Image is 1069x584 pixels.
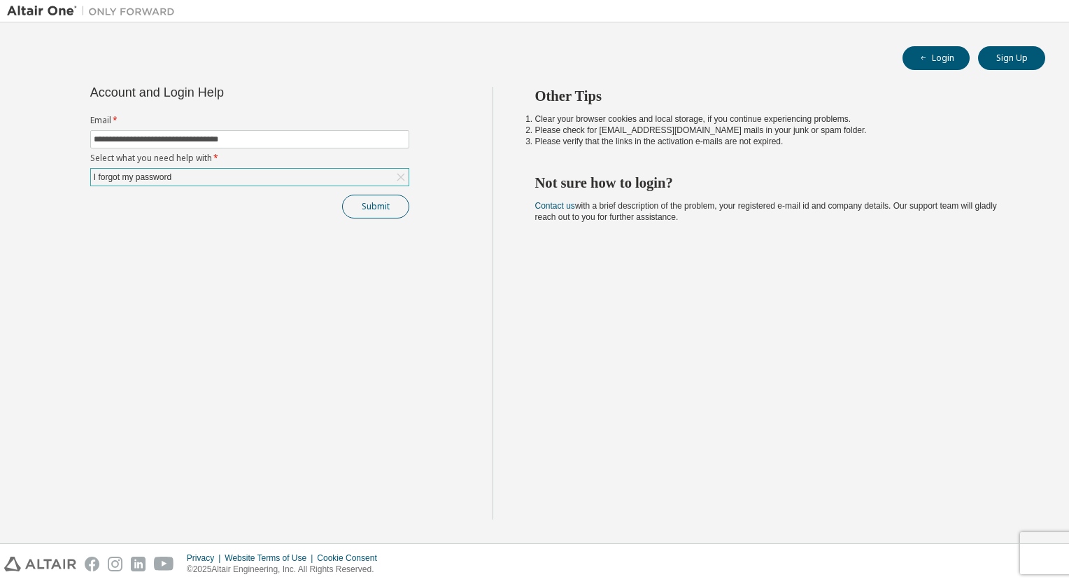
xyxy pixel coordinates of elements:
div: Cookie Consent [317,552,385,564]
li: Clear your browser cookies and local storage, if you continue experiencing problems. [535,113,1021,125]
p: © 2025 Altair Engineering, Inc. All Rights Reserved. [187,564,385,576]
button: Login [902,46,970,70]
img: facebook.svg [85,557,99,571]
img: youtube.svg [154,557,174,571]
h2: Other Tips [535,87,1021,105]
li: Please check for [EMAIL_ADDRESS][DOMAIN_NAME] mails in your junk or spam folder. [535,125,1021,136]
li: Please verify that the links in the activation e-mails are not expired. [535,136,1021,147]
img: altair_logo.svg [4,557,76,571]
div: I forgot my password [92,169,174,185]
img: linkedin.svg [131,557,146,571]
span: with a brief description of the problem, your registered e-mail id and company details. Our suppo... [535,201,997,222]
div: Website Terms of Use [225,552,317,564]
h2: Not sure how to login? [535,174,1021,192]
a: Contact us [535,201,575,211]
button: Submit [342,195,409,218]
img: instagram.svg [108,557,122,571]
button: Sign Up [978,46,1045,70]
div: I forgot my password [91,169,409,186]
img: Altair One [7,4,182,18]
div: Privacy [187,552,225,564]
label: Email [90,115,409,126]
label: Select what you need help with [90,153,409,164]
div: Account and Login Help [90,87,346,98]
